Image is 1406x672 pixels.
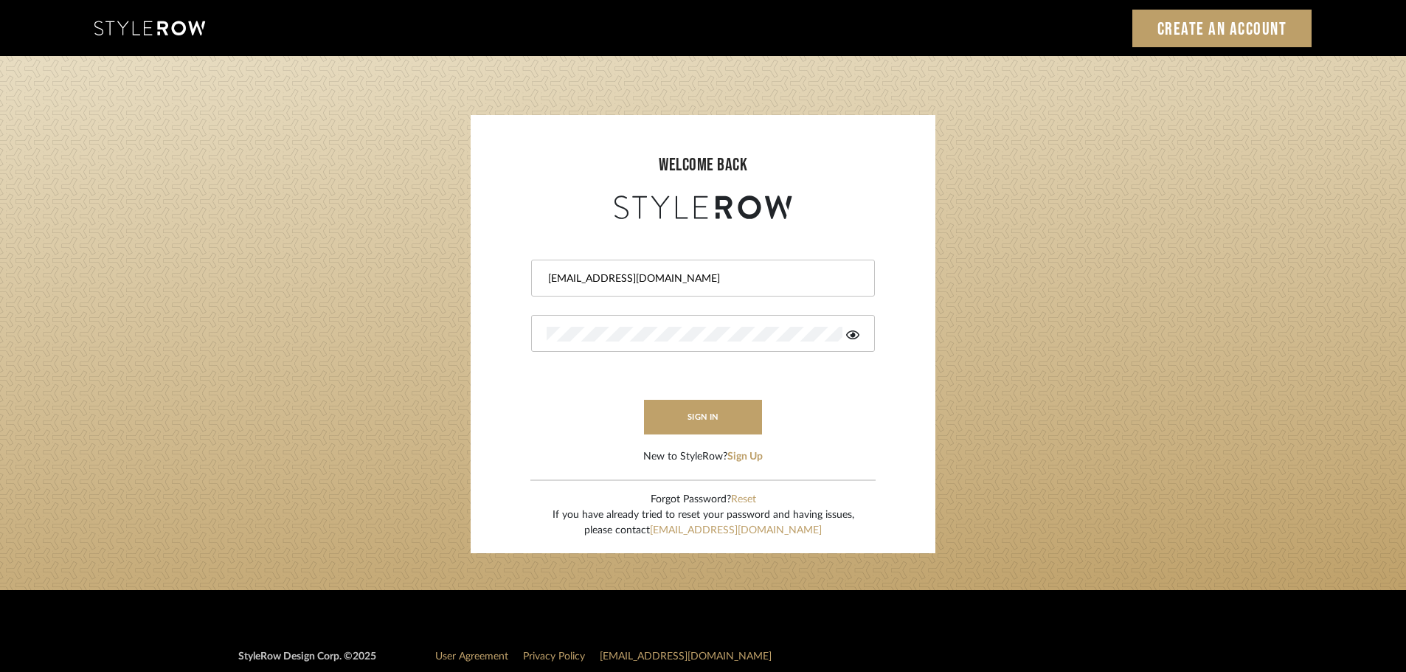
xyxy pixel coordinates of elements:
[435,651,508,662] a: User Agreement
[547,271,856,286] input: Email Address
[600,651,772,662] a: [EMAIL_ADDRESS][DOMAIN_NAME]
[485,152,921,179] div: welcome back
[553,492,854,508] div: Forgot Password?
[731,492,756,508] button: Reset
[650,525,822,536] a: [EMAIL_ADDRESS][DOMAIN_NAME]
[644,400,762,434] button: sign in
[1132,10,1312,47] a: Create an Account
[643,449,763,465] div: New to StyleRow?
[727,449,763,465] button: Sign Up
[553,508,854,538] div: If you have already tried to reset your password and having issues, please contact
[523,651,585,662] a: Privacy Policy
